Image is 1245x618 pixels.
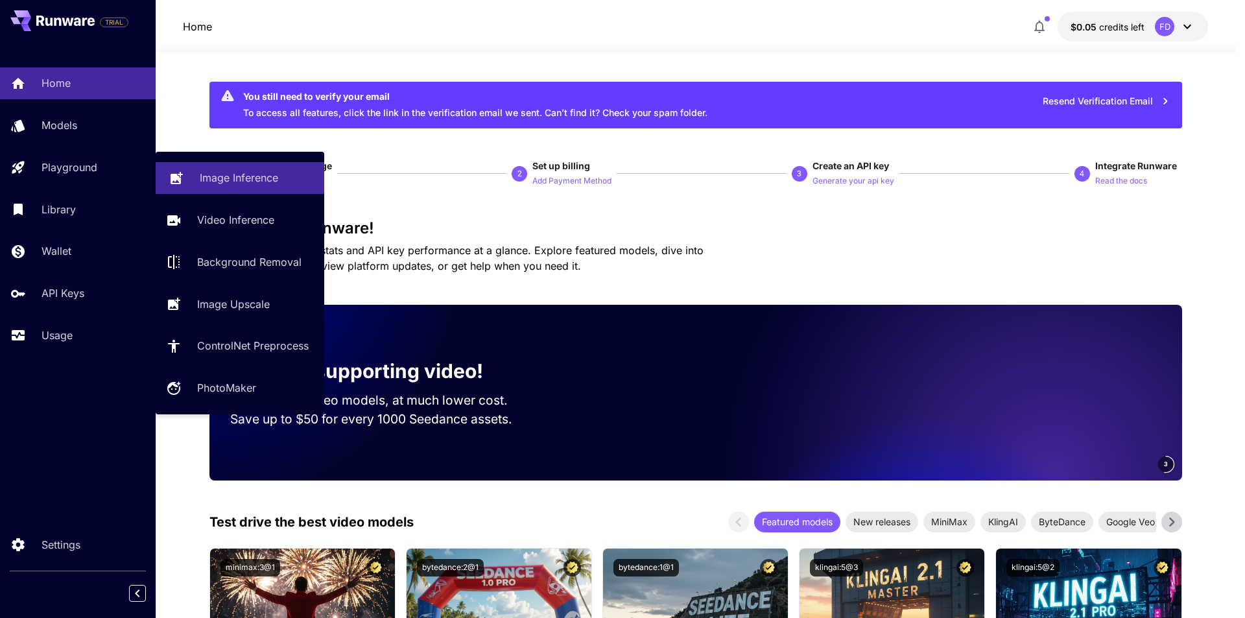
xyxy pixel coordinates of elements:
span: Create an API key [812,160,889,171]
span: Featured models [754,515,840,529]
span: Integrate Runware [1095,160,1177,171]
button: Certified Model – Vetted for best performance and includes a commercial license. [1154,559,1171,576]
p: Image Upscale [197,296,270,312]
a: ControlNet Preprocess [156,330,324,362]
span: New releases [846,515,918,529]
span: credits left [1099,21,1144,32]
button: Certified Model – Vetted for best performance and includes a commercial license. [760,559,777,576]
p: 4 [1080,168,1084,180]
span: ByteDance [1031,515,1093,529]
p: Save up to $50 for every 1000 Seedance assets. [230,410,532,429]
a: PhotoMaker [156,372,324,404]
div: FD [1155,17,1174,36]
span: Google Veo [1098,515,1163,529]
p: Playground [41,160,97,175]
p: Settings [41,537,80,553]
a: Background Removal [156,246,324,278]
p: 2 [517,168,522,180]
p: Video Inference [197,212,274,228]
span: TRIAL [101,18,128,27]
button: bytedance:1@1 [613,559,679,576]
p: Run the best video models, at much lower cost. [230,391,532,410]
button: $0.05 [1058,12,1208,42]
p: Test drive the best video models [209,512,414,532]
a: Image Inference [156,162,324,194]
p: API Keys [41,285,84,301]
span: Add your payment card to enable full platform functionality. [100,14,128,30]
button: Certified Model – Vetted for best performance and includes a commercial license. [367,559,385,576]
p: Background Removal [197,254,302,270]
span: Check out your usage stats and API key performance at a glance. Explore featured models, dive int... [209,244,704,272]
a: Image Upscale [156,288,324,320]
button: Collapse sidebar [129,585,146,602]
p: Home [183,19,212,34]
span: KlingAI [980,515,1026,529]
p: 3 [797,168,801,180]
p: Now supporting video! [267,357,483,386]
p: Image Inference [200,170,278,185]
button: Resend Verification Email [1036,88,1177,115]
a: Video Inference [156,204,324,236]
p: Usage [41,327,73,343]
div: To access all features, click the link in the verification email we sent. Can’t find it? Check yo... [243,86,707,125]
p: Add Payment Method [532,175,611,187]
p: Read the docs [1095,175,1147,187]
p: Generate your api key [812,175,894,187]
span: Set up billing [532,160,590,171]
p: Models [41,117,77,133]
button: bytedance:2@1 [417,559,484,576]
p: Home [41,75,71,91]
p: Library [41,202,76,217]
div: Collapse sidebar [139,582,156,605]
nav: breadcrumb [183,19,212,34]
h3: Welcome to Runware! [209,219,1182,237]
button: Certified Model – Vetted for best performance and includes a commercial license. [956,559,974,576]
div: You still need to verify your email [243,89,707,103]
p: Wallet [41,243,71,259]
button: klingai:5@2 [1006,559,1060,576]
span: $0.05 [1071,21,1099,32]
button: minimax:3@1 [220,559,280,576]
p: PhotoMaker [197,380,256,396]
div: $0.05 [1071,20,1144,34]
button: klingai:5@3 [810,559,863,576]
p: ControlNet Preprocess [197,338,309,353]
span: 3 [1164,459,1168,469]
button: Certified Model – Vetted for best performance and includes a commercial license. [563,559,581,576]
span: MiniMax [923,515,975,529]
